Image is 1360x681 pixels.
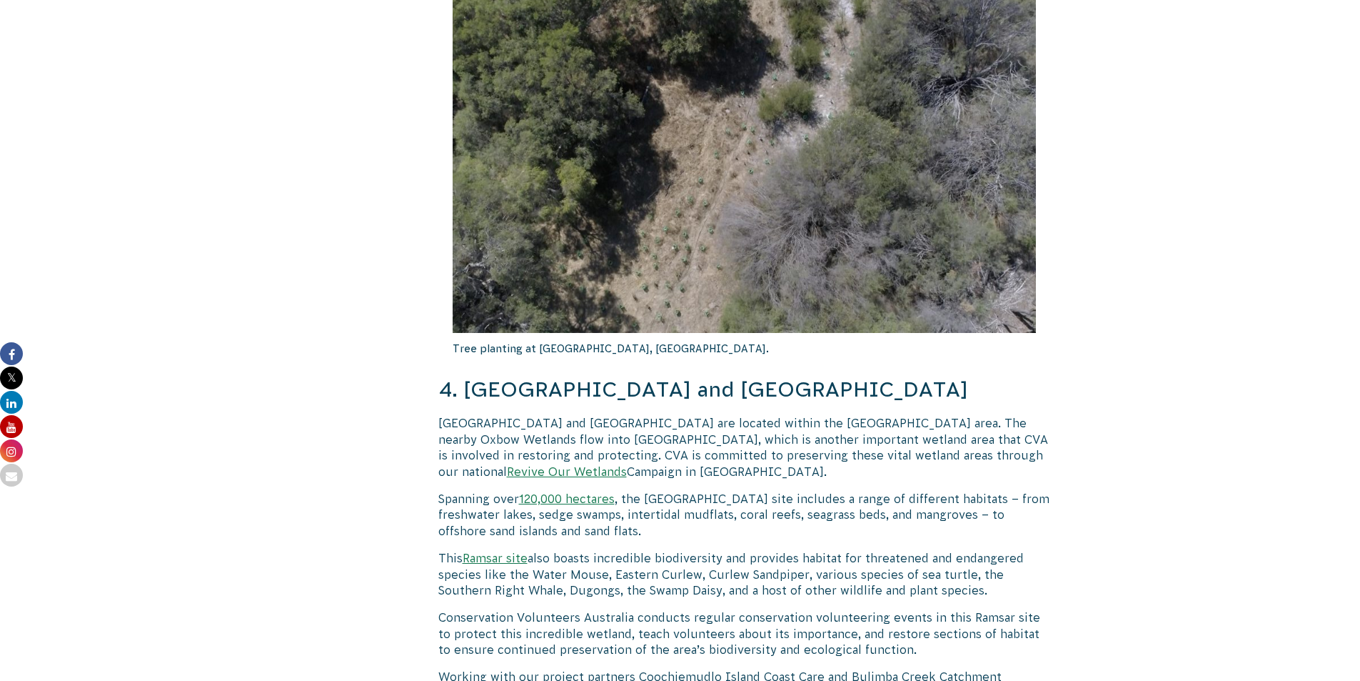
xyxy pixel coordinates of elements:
[438,491,1051,539] p: Spanning over , the [GEOGRAPHIC_DATA] site includes a range of different habitats – from freshwat...
[463,552,528,565] a: Ramsar site
[507,465,627,478] a: Revive Our Wetlands
[519,492,615,505] a: 120,000 hectares
[438,550,1051,598] p: This also boasts incredible biodiversity and provides habitat for threatened and endangered speci...
[438,415,1051,479] p: [GEOGRAPHIC_DATA] and [GEOGRAPHIC_DATA] are located within the [GEOGRAPHIC_DATA] area. The nearby...
[438,610,1051,657] p: Conservation Volunteers Australia conducts regular conservation volunteering events in this Ramsa...
[438,375,1051,404] h3: 4. [GEOGRAPHIC_DATA] and [GEOGRAPHIC_DATA]
[453,333,1037,364] p: Tree planting at [GEOGRAPHIC_DATA], [GEOGRAPHIC_DATA].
